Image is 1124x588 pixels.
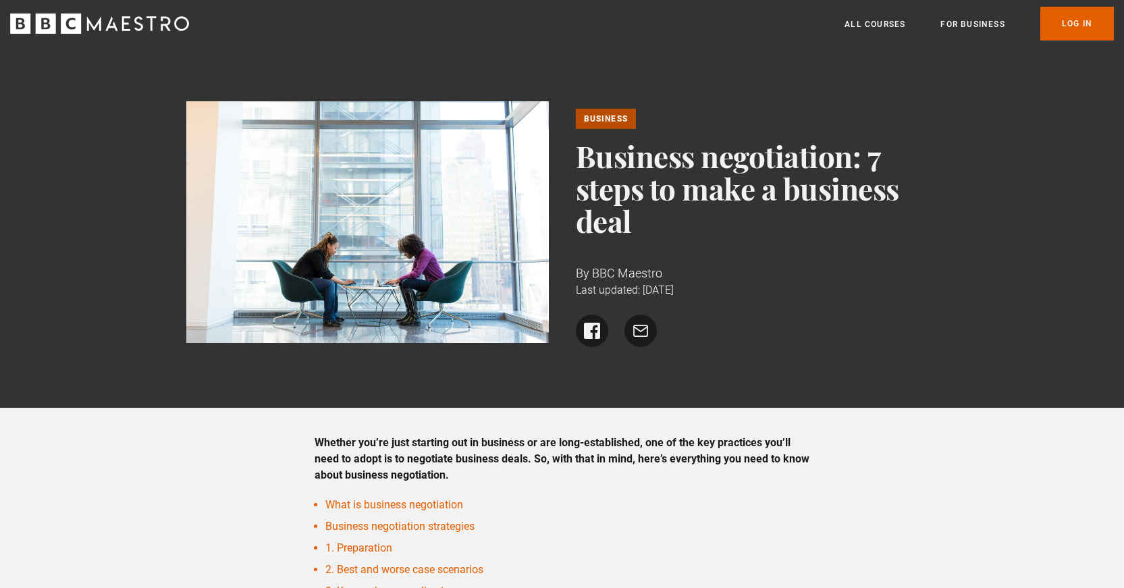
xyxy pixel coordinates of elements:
span: By [576,266,589,280]
nav: Primary [845,7,1114,41]
strong: Whether you’re just starting out in business or are long-established, one of the key practices yo... [315,436,809,481]
a: All Courses [845,18,905,31]
a: What is business negotiation [325,498,463,511]
a: Business negotiation strategies [325,520,475,533]
svg: BBC Maestro [10,14,189,34]
img: 2 people sit facing towards each other working [186,101,549,343]
a: 1. Preparation [325,541,392,554]
time: Last updated: [DATE] [576,284,674,296]
a: 2. Best and worse case scenarios [325,563,483,576]
span: BBC Maestro [592,266,662,280]
a: For business [940,18,1005,31]
a: Business [576,109,637,129]
a: Log In [1040,7,1114,41]
h1: Business negotiation: 7 steps to make a business deal [576,140,938,237]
